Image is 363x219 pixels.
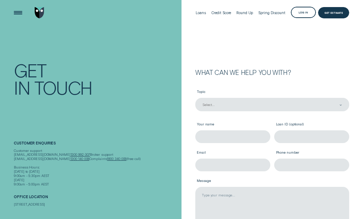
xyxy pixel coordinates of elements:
[211,11,231,15] div: Credit Score
[14,61,179,96] h1: Get In Touch
[70,157,90,161] a: 1300 140 008
[291,7,316,18] button: Log in
[14,141,179,148] h2: Customer Enquiries
[274,119,349,130] label: Loan ID (optional)
[14,202,179,207] div: [STREET_ADDRESS]
[258,11,286,15] div: Spring Discount
[195,119,270,130] label: Your name
[14,149,179,187] div: Customer support [EMAIL_ADDRESS][DOMAIN_NAME] Broker support [EMAIL_ADDRESS][DOMAIN_NAME] Complai...
[14,195,179,202] h2: Office Location
[236,11,253,15] div: Round Up
[274,147,349,159] label: Phone number
[12,7,24,18] button: Open Menu
[195,176,349,187] label: Message
[195,147,270,159] label: Email
[195,86,349,98] label: Topic
[70,153,90,156] a: 1300 992 007
[318,7,349,18] a: Get Estimate
[107,157,126,161] a: 1800 340 008
[202,103,215,107] div: Select...
[195,69,349,76] h2: What can we help you with?
[35,7,44,18] img: Wisr
[196,11,206,15] div: Loans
